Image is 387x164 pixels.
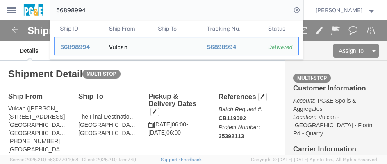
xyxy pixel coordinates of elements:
[201,20,262,37] th: Tracking Nu.
[316,6,362,15] span: Evelyn Angel
[109,37,127,55] div: Vulcan
[60,43,97,52] div: 56898994
[262,20,299,37] th: Status
[315,5,376,15] button: [PERSON_NAME]
[251,156,377,163] span: Copyright © [DATE]-[DATE] Agistix Inc., All Rights Reserved
[161,157,181,162] a: Support
[207,44,237,50] span: 56898994
[50,0,291,20] input: Search for shipment number, reference number
[54,20,303,59] table: Search Results
[23,4,44,16] img: logo
[207,43,257,52] div: 56898994
[60,44,90,50] span: 56898994
[181,157,202,162] a: Feedback
[103,20,152,37] th: Ship From
[82,157,136,162] span: Client: 2025.21.0-faee749
[152,20,201,37] th: Ship To
[10,157,78,162] span: Server: 2025.21.0-c63077040a8
[54,20,103,37] th: Ship ID
[268,43,293,52] div: Delivered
